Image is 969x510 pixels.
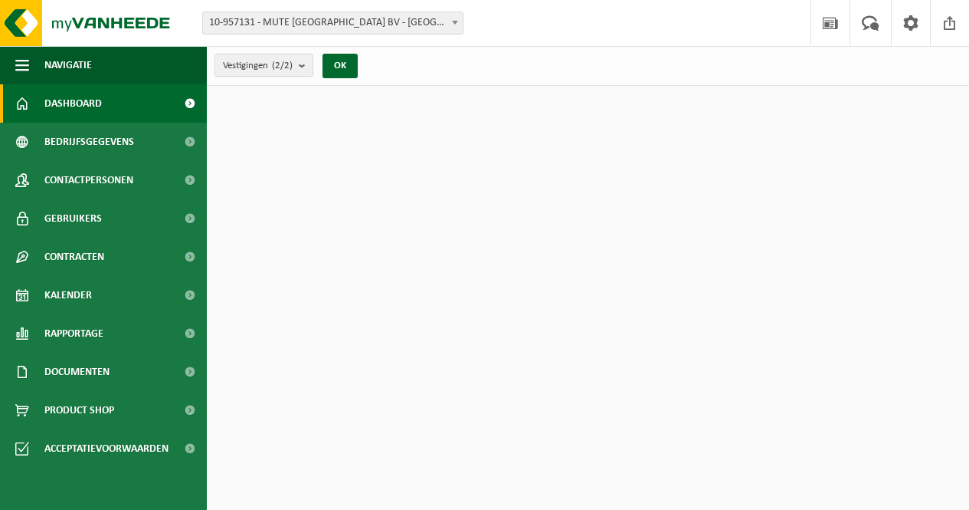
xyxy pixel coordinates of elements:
span: Kalender [44,276,92,314]
span: Bedrijfsgegevens [44,123,134,161]
span: 10-957131 - MUTE BELGIUM BV - BRUXELLES [202,12,463,35]
span: Contactpersonen [44,161,133,199]
count: (2/2) [272,61,293,71]
span: Documenten [44,353,110,391]
span: 10-957131 - MUTE BELGIUM BV - BRUXELLES [203,12,463,34]
span: Acceptatievoorwaarden [44,429,169,468]
button: Vestigingen(2/2) [214,54,313,77]
span: Gebruikers [44,199,102,238]
span: Navigatie [44,46,92,84]
span: Dashboard [44,84,102,123]
span: Rapportage [44,314,103,353]
span: Vestigingen [223,54,293,77]
span: Product Shop [44,391,114,429]
span: Contracten [44,238,104,276]
button: OK [322,54,358,78]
